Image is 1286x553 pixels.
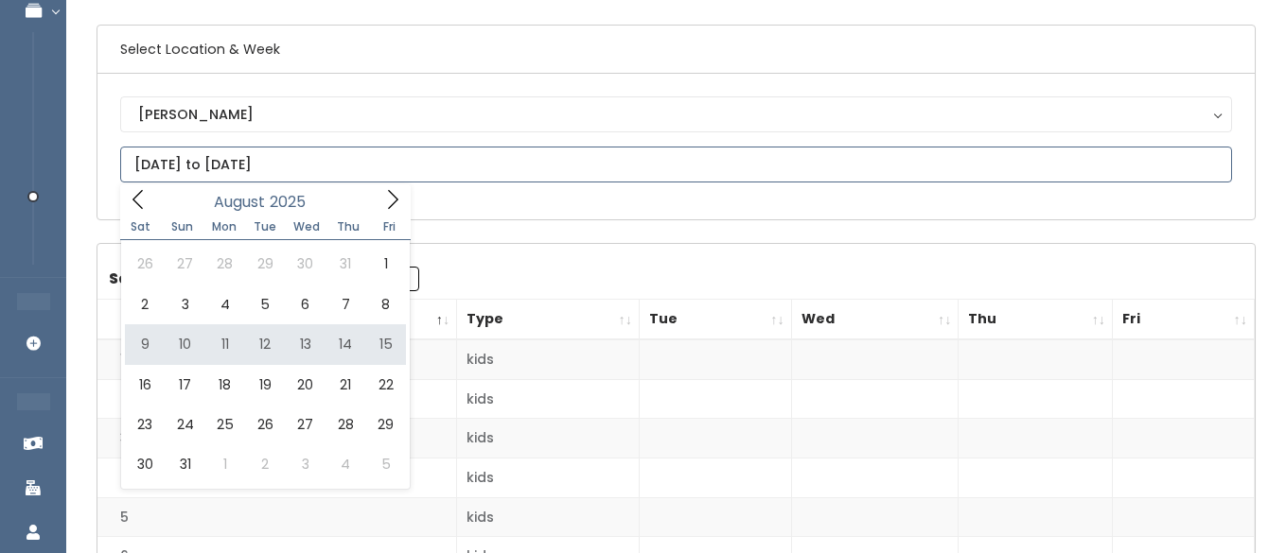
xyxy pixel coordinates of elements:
span: August 27, 2025 [286,405,326,444]
span: Mon [203,221,245,233]
span: August 28, 2025 [326,405,365,444]
span: August 1, 2025 [365,244,405,284]
span: August 4, 2025 [205,285,245,324]
span: August 12, 2025 [245,324,285,364]
span: August 8, 2025 [365,285,405,324]
span: August 30, 2025 [125,444,165,484]
span: August 24, 2025 [165,405,204,444]
span: September 5, 2025 [365,444,405,484]
span: July 31, 2025 [326,244,365,284]
span: August 21, 2025 [326,365,365,405]
span: Thu [327,221,369,233]
span: August 11, 2025 [205,324,245,364]
span: August 6, 2025 [286,285,326,324]
th: Booth Number: activate to sort column descending [97,300,457,340]
label: Search: [109,267,419,291]
div: [PERSON_NAME] [138,104,1214,125]
span: August 16, 2025 [125,365,165,405]
span: August 18, 2025 [205,365,245,405]
td: kids [457,419,640,458]
td: kids [457,339,640,379]
span: July 27, 2025 [165,244,204,284]
span: August 26, 2025 [245,405,285,444]
span: August 25, 2025 [205,405,245,444]
span: August 19, 2025 [245,365,285,405]
td: 3 [97,419,457,458]
span: July 30, 2025 [286,244,326,284]
span: August 13, 2025 [286,324,326,364]
span: Sat [120,221,162,233]
span: August 17, 2025 [165,365,204,405]
span: July 26, 2025 [125,244,165,284]
button: [PERSON_NAME] [120,96,1232,132]
span: September 3, 2025 [286,444,326,484]
span: Sun [162,221,203,233]
span: Tue [244,221,286,233]
td: kids [457,379,640,419]
td: 2 [97,379,457,419]
span: August 9, 2025 [125,324,165,364]
span: September 1, 2025 [205,444,245,484]
th: Wed: activate to sort column ascending [791,300,959,340]
span: July 29, 2025 [245,244,285,284]
span: August 22, 2025 [365,365,405,405]
span: August 20, 2025 [286,365,326,405]
span: August 7, 2025 [326,285,365,324]
th: Type: activate to sort column ascending [457,300,640,340]
span: August 23, 2025 [125,405,165,444]
span: August 2, 2025 [125,285,165,324]
span: September 2, 2025 [245,444,285,484]
span: July 28, 2025 [205,244,245,284]
span: Wed [286,221,327,233]
h6: Select Location & Week [97,26,1255,74]
span: Fri [369,221,411,233]
span: August [214,195,265,210]
span: August 14, 2025 [326,324,365,364]
span: August 3, 2025 [165,285,204,324]
th: Tue: activate to sort column ascending [639,300,791,340]
input: August 16 - August 22, 2025 [120,147,1232,182]
input: Year [265,190,322,214]
span: August 10, 2025 [165,324,204,364]
td: kids [457,458,640,498]
span: September 4, 2025 [326,444,365,484]
td: 1 [97,339,457,379]
span: August 31, 2025 [165,444,204,484]
th: Thu: activate to sort column ascending [959,300,1113,340]
th: Fri: activate to sort column ascending [1113,300,1255,340]
span: August 15, 2025 [365,324,405,364]
td: kids [457,497,640,537]
td: 4 [97,458,457,498]
span: August 5, 2025 [245,285,285,324]
span: August 29, 2025 [365,405,405,444]
td: 5 [97,497,457,537]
